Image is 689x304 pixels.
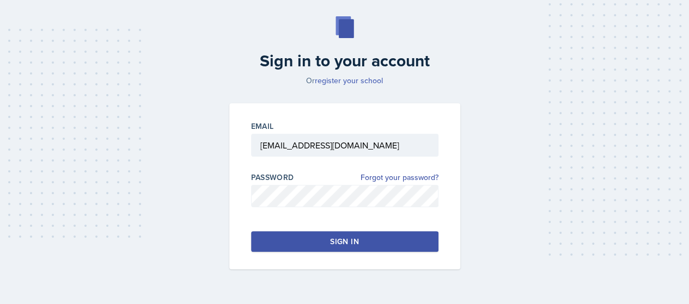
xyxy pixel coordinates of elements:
button: Sign in [251,231,438,252]
h2: Sign in to your account [223,51,467,71]
div: Sign in [330,236,358,247]
a: register your school [315,75,383,86]
label: Email [251,121,274,132]
p: Or [223,75,467,86]
a: Forgot your password? [361,172,438,183]
label: Password [251,172,294,183]
input: Email [251,134,438,157]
